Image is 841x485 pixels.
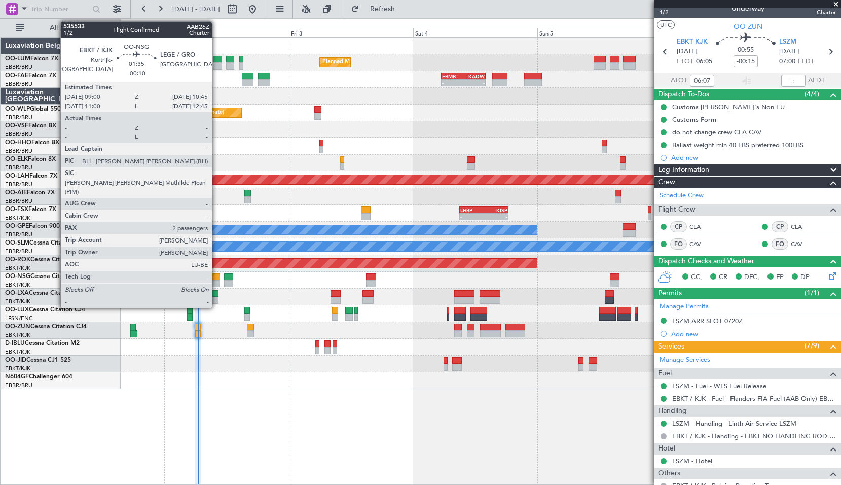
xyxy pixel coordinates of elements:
[5,56,58,62] a: OO-LUMFalcon 7X
[5,56,30,62] span: OO-LUM
[5,264,30,272] a: EBKT/KJK
[5,357,26,363] span: OO-JID
[346,1,407,17] button: Refresh
[658,468,680,479] span: Others
[691,272,702,283] span: CC,
[537,28,662,37] div: Sun 5
[719,272,727,283] span: CR
[5,307,29,313] span: OO-LUX
[5,281,30,289] a: EBKT/KJK
[463,80,485,86] div: -
[732,3,764,14] div: Underway
[289,28,413,37] div: Fri 3
[809,8,836,17] span: Charter
[5,340,80,347] a: D-IBLUCessna Citation M2
[5,340,25,347] span: D-IBLU
[779,47,800,57] span: [DATE]
[779,37,796,47] span: LSZM
[772,221,788,232] div: CP
[5,240,29,246] span: OO-SLM
[5,173,57,179] a: OO-LAHFalcon 7X
[151,105,224,120] div: Planned Maint Milan (Linate)
[11,20,110,36] button: All Aircraft
[5,231,32,238] a: EBBR/BRU
[672,128,761,136] div: do not change crew CLA CAV
[5,324,87,330] a: OO-ZUNCessna Citation CJ4
[738,45,754,55] span: 00:55
[791,222,814,231] a: CLA
[689,239,712,249] a: CAV
[5,123,56,129] a: OO-VSFFalcon 8X
[696,57,712,67] span: 06:05
[5,130,32,138] a: EBBR/BRU
[167,222,211,237] div: No Crew Malaga
[671,330,836,338] div: Add new
[5,290,29,296] span: OO-LXA
[781,75,806,87] input: --:--
[484,207,507,213] div: KISP
[798,57,814,67] span: ELDT
[672,457,712,465] a: LSZM - Hotel
[670,238,687,250] div: FO
[5,206,56,213] a: OO-FSXFalcon 7X
[172,5,220,14] span: [DATE] - [DATE]
[5,315,33,322] a: LFSN/ENC
[660,191,704,201] a: Schedule Crew
[5,123,28,129] span: OO-VSF
[776,272,784,283] span: FP
[164,28,288,37] div: Thu 2
[734,21,762,32] span: OO-ZUN
[5,382,32,389] a: EBBR/BRU
[672,102,785,111] div: Customs [PERSON_NAME]'s Non EU
[442,73,463,79] div: EBMB
[5,73,56,79] a: OO-FAEFalcon 7X
[5,273,87,280] a: OO-NSGCessna Citation CJ4
[805,340,819,351] span: (7/9)
[5,365,30,372] a: EBKT/KJK
[671,153,836,162] div: Add new
[658,341,684,353] span: Services
[5,63,32,71] a: EBBR/BRU
[660,8,684,17] span: 1/2
[5,140,31,146] span: OO-HHO
[658,177,675,188] span: Crew
[658,89,709,100] span: Dispatch To-Dos
[5,257,87,263] a: OO-ROKCessna Citation CJ4
[460,207,484,213] div: LHBP
[5,324,30,330] span: OO-ZUN
[677,37,708,47] span: EBKT KJK
[779,57,795,67] span: 07:00
[5,140,59,146] a: OO-HHOFalcon 8X
[5,214,30,222] a: EBKT/KJK
[657,20,675,29] button: UTC
[463,73,485,79] div: KADW
[677,47,698,57] span: [DATE]
[672,394,836,403] a: EBKT / KJK - Fuel - Flanders FIA Fuel (AAB Only) EBKT / KJK
[660,355,710,365] a: Manage Services
[791,239,814,249] a: CAV
[5,197,32,205] a: EBBR/BRU
[31,2,89,17] input: Trip Number
[5,298,30,305] a: EBKT/KJK
[413,28,537,37] div: Sat 4
[689,222,712,231] a: CLA
[5,374,72,380] a: N604GFChallenger 604
[658,368,672,379] span: Fuel
[672,115,716,124] div: Customs Form
[805,288,819,298] span: (1/1)
[690,75,714,87] input: --:--
[744,272,759,283] span: DFC,
[658,405,687,417] span: Handling
[5,156,56,162] a: OO-ELKFalcon 8X
[660,302,709,312] a: Manage Permits
[5,248,32,255] a: EBBR/BRU
[5,348,30,356] a: EBKT/KJK
[800,272,810,283] span: DP
[5,190,55,196] a: OO-AIEFalcon 7X
[5,106,64,112] a: OO-WLPGlobal 5500
[322,55,506,70] div: Planned Maint [GEOGRAPHIC_DATA] ([GEOGRAPHIC_DATA] National)
[670,221,687,232] div: CP
[805,89,819,99] span: (4/4)
[5,223,89,229] a: OO-GPEFalcon 900EX EASy II
[123,20,140,29] div: [DATE]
